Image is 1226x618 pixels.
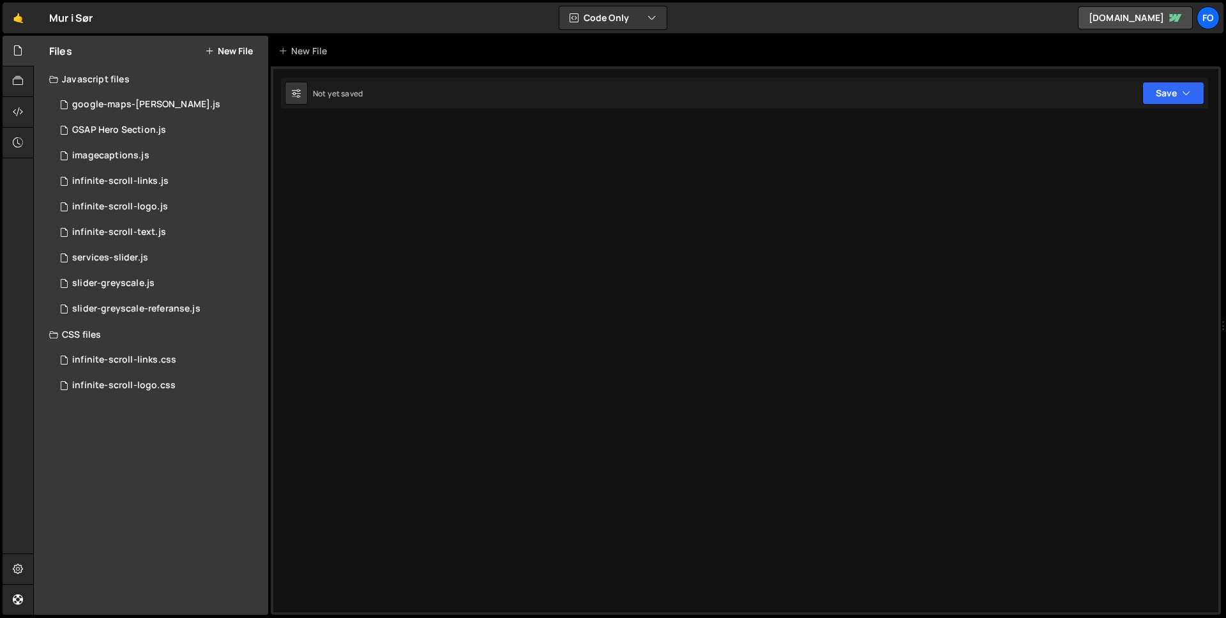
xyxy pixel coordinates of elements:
[49,44,72,58] h2: Files
[72,252,148,264] div: services-slider.js
[49,220,268,245] div: 15856/42353.js
[49,117,268,143] div: 15856/42251.js
[72,99,220,110] div: google-maps-[PERSON_NAME].js
[72,354,176,366] div: infinite-scroll-links.css
[49,271,268,296] div: 15856/42354.js
[72,124,166,136] div: GSAP Hero Section.js
[72,201,168,213] div: infinite-scroll-logo.js
[49,296,268,322] div: 15856/44486.js
[49,373,268,398] div: 15856/44474.css
[72,227,166,238] div: infinite-scroll-text.js
[1078,6,1193,29] a: [DOMAIN_NAME]
[1197,6,1220,29] a: Fo
[3,3,34,33] a: 🤙
[313,88,363,99] div: Not yet saved
[49,143,268,169] div: 15856/44399.js
[205,46,253,56] button: New File
[559,6,667,29] button: Code Only
[49,10,93,26] div: Mur i Sør
[49,92,268,117] div: 15856/44408.js
[72,380,176,391] div: infinite-scroll-logo.css
[49,169,268,194] div: 15856/45045.js
[34,322,268,347] div: CSS files
[72,278,155,289] div: slider-greyscale.js
[72,150,149,162] div: imagecaptions.js
[72,176,169,187] div: infinite-scroll-links.js
[49,245,268,271] div: 15856/42255.js
[278,45,332,57] div: New File
[49,347,268,373] div: 15856/45042.css
[49,194,268,220] div: 15856/44475.js
[72,303,201,315] div: slider-greyscale-referanse.js
[1142,82,1204,105] button: Save
[34,66,268,92] div: Javascript files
